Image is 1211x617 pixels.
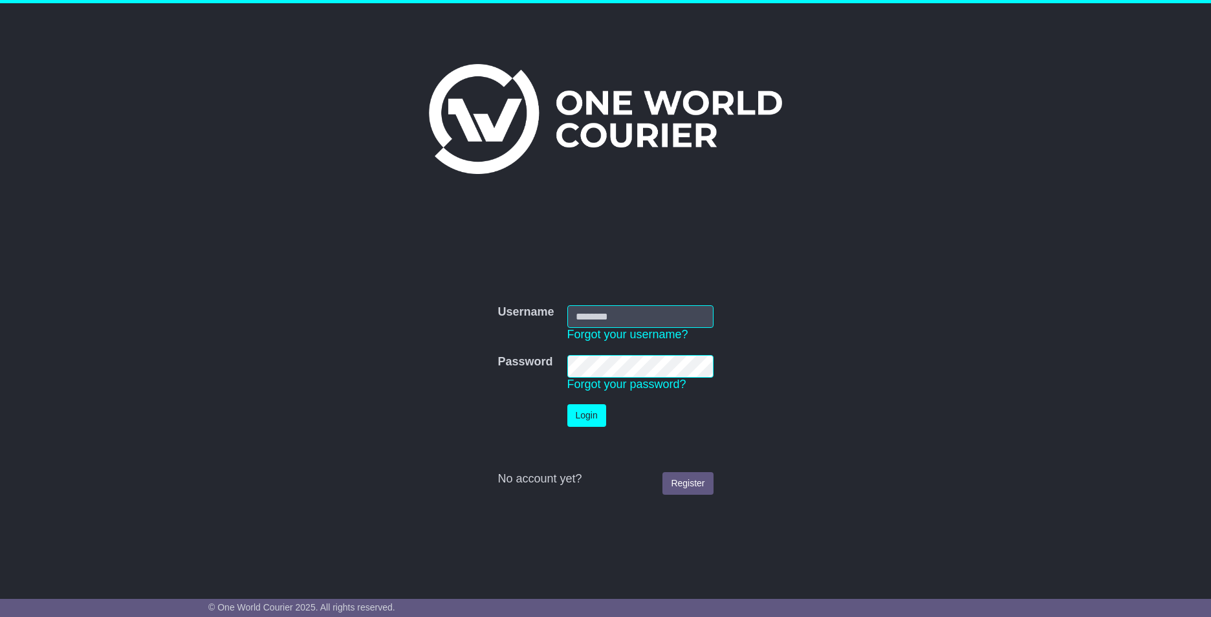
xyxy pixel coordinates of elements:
img: One World [429,64,782,174]
a: Forgot your password? [567,378,686,391]
label: Password [497,355,552,369]
div: No account yet? [497,472,713,486]
a: Register [662,472,713,495]
label: Username [497,305,554,319]
a: Forgot your username? [567,328,688,341]
button: Login [567,404,606,427]
span: © One World Courier 2025. All rights reserved. [208,602,395,612]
